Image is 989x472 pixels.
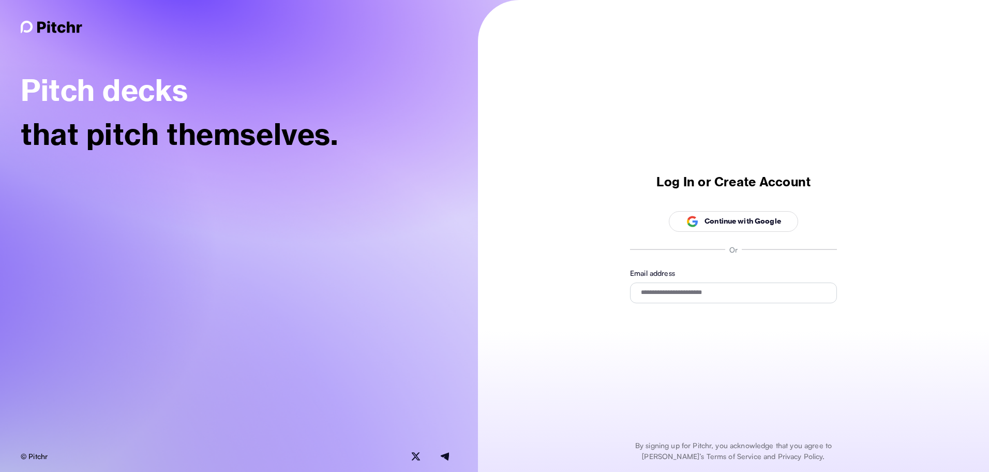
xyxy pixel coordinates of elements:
[21,75,449,107] p: Pitch decks
[729,244,738,255] p: Or
[21,119,449,151] p: that pitch themselves.
[630,268,837,278] p: Email address
[669,211,798,232] button: Continue with Google
[412,452,420,461] img: Twitter icon
[617,440,850,462] p: By signing up for Pitchr, you acknowledge that you agree to [PERSON_NAME]’s Terms of Service and ...
[21,21,82,33] img: Pitchr logo
[21,451,48,462] p: © Pitchr
[656,174,811,190] p: Log In or Create Account
[441,452,449,461] img: LinkedIn icon
[705,216,781,227] p: Continue with Google
[686,215,698,228] img: svg%3e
